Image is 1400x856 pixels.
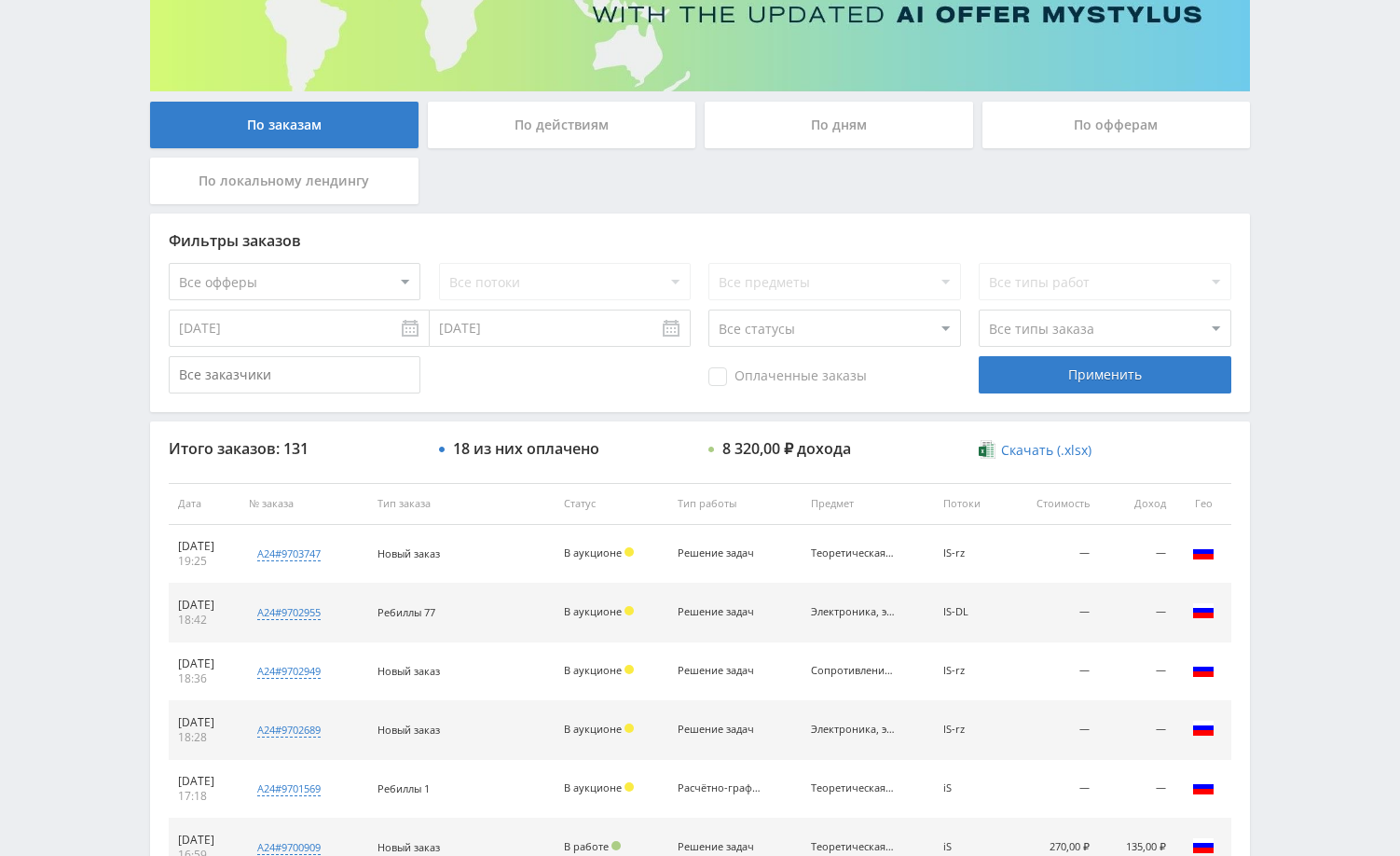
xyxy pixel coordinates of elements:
td: — [1099,584,1175,642]
th: Стоимость [1007,483,1100,525]
div: Теоретическая механика [811,841,895,853]
div: Решение задач [678,841,762,853]
span: Холд [625,606,634,615]
span: Холд [625,724,634,733]
td: — [1007,760,1100,819]
th: Дата [169,483,240,525]
span: Новый заказ [377,546,440,560]
span: Скачать (.xlsx) [1001,443,1091,458]
td: — [1099,525,1175,584]
div: Решение задач [678,665,762,677]
div: По офферам [982,102,1251,148]
div: Решение задач [678,606,762,618]
th: № заказа [240,483,367,525]
div: [DATE] [178,774,230,789]
div: 18:36 [178,671,230,686]
th: Потоки [934,483,1007,525]
div: iS [943,841,997,853]
div: IS-rz [943,665,997,677]
span: Оплаченные заказы [708,367,867,386]
span: Ребиллы 1 [377,781,430,795]
th: Тип заказа [368,483,555,525]
th: Доход [1099,483,1175,525]
div: Электроника, электротехника, радиотехника [811,606,895,618]
span: В аукционе [564,545,622,559]
div: Итого заказов: 131 [169,440,420,457]
span: В аукционе [564,780,622,794]
img: rus.png [1192,776,1215,798]
img: xlsx [979,440,995,459]
div: [DATE] [178,539,230,554]
div: [DATE] [178,833,230,848]
span: Новый заказ [377,664,440,678]
div: a24#9703747 [257,546,321,561]
span: Холд [625,547,634,557]
span: В аукционе [564,604,622,618]
span: В аукционе [564,663,622,677]
div: a24#9701569 [257,781,321,796]
div: 8 320,00 ₽ дохода [722,440,851,457]
td: — [1007,642,1100,701]
td: — [1007,584,1100,642]
div: По локальному лендингу [150,158,419,204]
div: Теоретическая механика [811,547,895,559]
th: Тип работы [668,483,801,525]
div: 18 из них оплачено [453,440,599,457]
div: a24#9702689 [257,723,321,738]
div: Применить [979,356,1230,393]
th: Статус [555,483,669,525]
div: Фильтры заказов [169,232,1231,249]
th: Гео [1175,483,1231,525]
span: Холд [625,782,634,792]
img: rus.png [1192,717,1215,739]
th: Предмет [802,483,934,525]
div: По дням [705,102,973,148]
span: Новый заказ [377,723,440,737]
div: По заказам [150,102,419,148]
div: Решение задач [678,724,762,736]
span: Новый заказ [377,840,440,854]
div: Решение задач [678,547,762,559]
div: Расчётно-графическая работа (РГР) [678,782,762,794]
td: — [1007,701,1100,760]
div: [DATE] [178,656,230,671]
div: По действиям [428,102,696,148]
div: a24#9702949 [257,664,321,679]
img: rus.png [1192,600,1215,622]
div: IS-rz [943,724,997,736]
td: — [1007,525,1100,584]
div: Сопротивление материалов [811,665,895,677]
div: 17:18 [178,789,230,804]
span: Подтвержден [611,841,621,850]
span: Холд [625,665,634,674]
input: Все заказчики [169,356,420,393]
td: — [1099,760,1175,819]
a: Скачать (.xlsx) [979,441,1091,460]
div: iS [943,782,997,794]
span: В работе [564,839,609,853]
div: 18:28 [178,730,230,745]
span: В аукционе [564,722,622,736]
td: — [1099,701,1175,760]
td: — [1099,642,1175,701]
div: IS-rz [943,547,997,559]
div: 18:42 [178,613,230,628]
div: Электроника, электротехника, радиотехника [811,724,895,736]
div: Теоретическая механика [811,782,895,794]
img: rus.png [1192,541,1215,563]
div: IS-DL [943,606,997,618]
img: rus.png [1192,658,1215,681]
div: a24#9702955 [257,605,321,620]
div: [DATE] [178,598,230,613]
div: [DATE] [178,715,230,730]
div: 19:25 [178,554,230,569]
div: a24#9700909 [257,840,321,855]
span: Ребиллы 77 [377,605,435,619]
